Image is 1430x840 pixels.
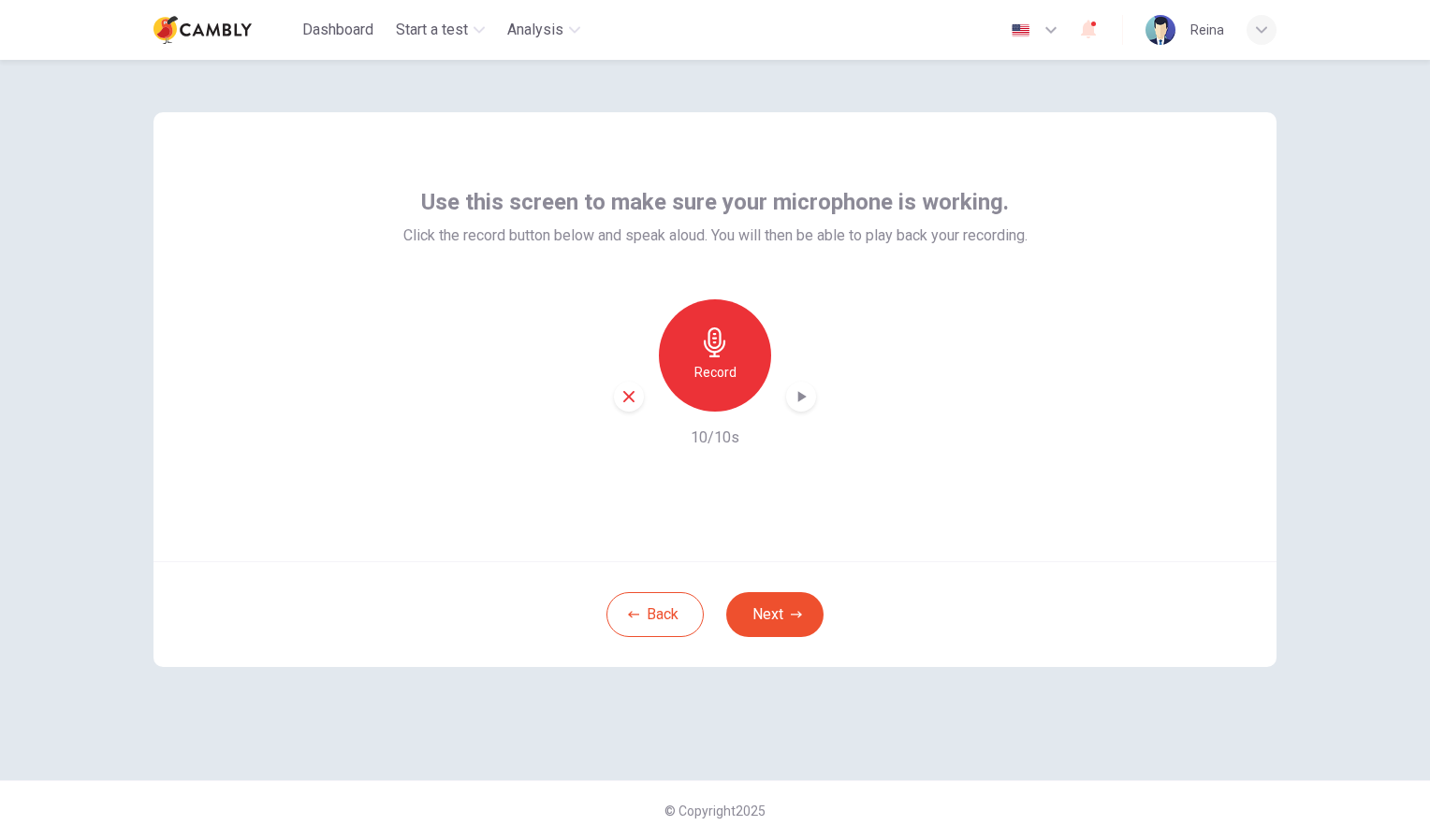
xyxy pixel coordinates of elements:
[1145,15,1175,45] img: Profile picture
[403,224,1028,247] span: Click the record button below and speak aloud. You will then be able to play back your recording.
[388,13,492,47] button: Start a test
[507,19,563,41] span: Analysis
[726,592,824,637] button: Next
[421,187,1009,217] span: Use this screen to make sure your microphone is working.
[153,11,252,49] img: Cambly logo
[691,427,739,449] h6: 10/10s
[694,361,737,384] h6: Record
[153,11,295,49] a: Cambly logo
[500,13,588,47] button: Analysis
[1190,19,1224,41] div: Reina
[396,19,468,41] span: Start a test
[295,13,381,47] button: Dashboard
[664,804,766,818] span: © Copyright 2025
[606,592,704,637] button: Back
[302,19,373,41] span: Dashboard
[1009,23,1032,37] img: en
[659,299,771,412] button: Record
